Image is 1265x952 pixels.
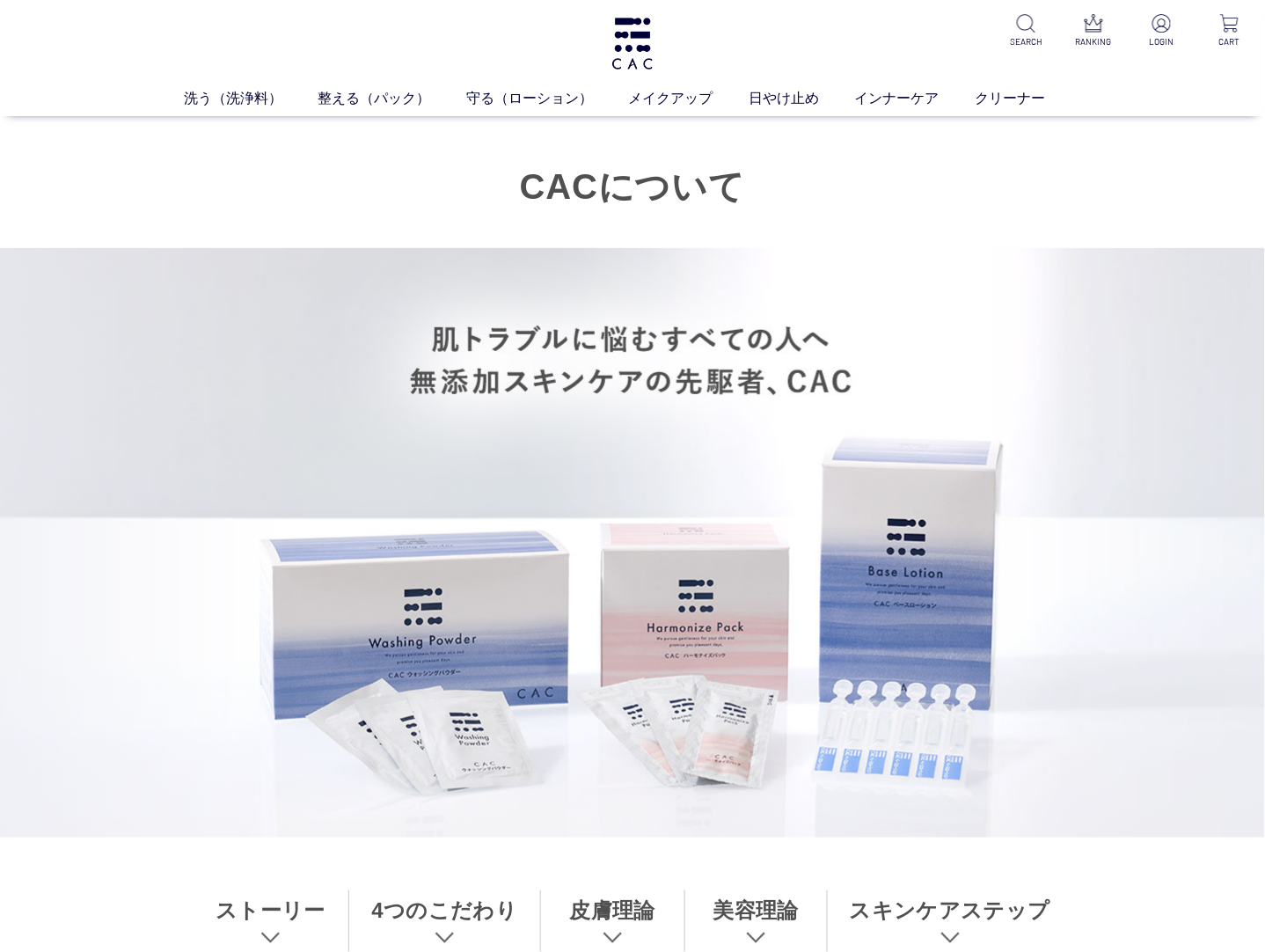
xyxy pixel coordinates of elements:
[828,890,1072,952] a: スキンケアステップ
[749,87,855,108] a: 日やけ止め
[1005,14,1048,48] a: SEARCH
[855,87,976,108] a: インナーケア
[193,890,349,952] a: ストーリー
[466,87,629,108] a: 守る（ローション）
[976,87,1082,108] a: クリーナー
[1005,35,1048,48] p: SEARCH
[1072,35,1115,48] p: RANKING
[1140,14,1183,48] a: LOGIN
[541,890,685,952] a: 皮膚理論
[629,87,749,108] a: メイクアップ
[184,87,318,108] a: 洗う（洗浄料）
[318,87,466,108] a: 整える（パック）
[685,890,828,952] a: 美容理論
[1072,14,1115,48] a: RANKING
[610,18,655,70] img: logo
[1208,35,1251,48] p: CART
[349,890,541,952] a: 4つのこだわり
[1140,35,1183,48] p: LOGIN
[1208,14,1251,48] a: CART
